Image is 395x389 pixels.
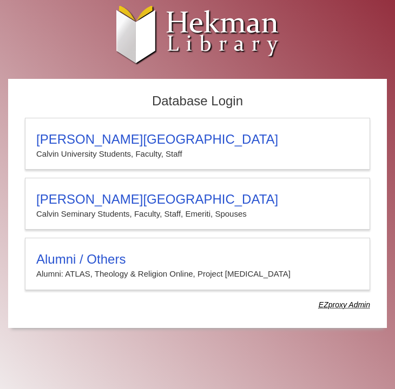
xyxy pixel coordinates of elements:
[25,118,370,170] a: [PERSON_NAME][GEOGRAPHIC_DATA]Calvin University Students, Faculty, Staff
[36,252,359,267] h3: Alumni / Others
[36,252,359,281] summary: Alumni / OthersAlumni: ATLAS, Theology & Religion Online, Project [MEDICAL_DATA]
[36,207,359,221] p: Calvin Seminary Students, Faculty, Staff, Emeriti, Spouses
[319,300,370,309] dfn: Use Alumni login
[36,192,359,207] h3: [PERSON_NAME][GEOGRAPHIC_DATA]
[19,90,376,112] h2: Database Login
[36,132,359,147] h3: [PERSON_NAME][GEOGRAPHIC_DATA]
[25,178,370,230] a: [PERSON_NAME][GEOGRAPHIC_DATA]Calvin Seminary Students, Faculty, Staff, Emeriti, Spouses
[36,147,359,161] p: Calvin University Students, Faculty, Staff
[36,267,359,281] p: Alumni: ATLAS, Theology & Religion Online, Project [MEDICAL_DATA]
